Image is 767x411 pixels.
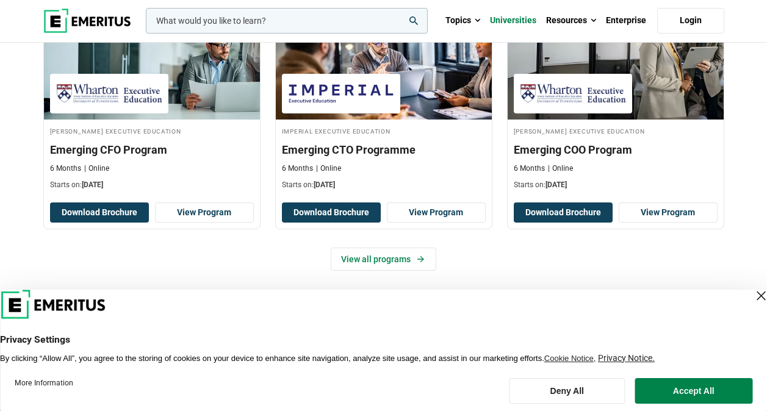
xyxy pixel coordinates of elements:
p: Starts on: [282,180,486,190]
button: Download Brochure [282,202,381,223]
button: Download Brochure [50,202,149,223]
h3: Emerging COO Program [514,142,718,157]
p: 6 Months [514,163,545,174]
p: Online [316,163,341,174]
span: [DATE] [314,180,335,189]
a: View all programs [331,248,436,271]
button: Download Brochure [514,202,613,223]
a: View Program [387,202,486,223]
a: View Program [619,202,718,223]
p: 6 Months [282,163,313,174]
h3: Emerging CTO Programme [282,142,486,157]
input: woocommerce-product-search-field-0 [146,8,428,34]
p: Starts on: [514,180,718,190]
a: Login [657,8,724,34]
h4: [PERSON_NAME] Executive Education [50,126,254,136]
h4: Imperial Executive Education [282,126,486,136]
img: Imperial Executive Education [288,80,394,107]
p: Online [84,163,109,174]
p: Online [548,163,573,174]
span: [DATE] [82,180,103,189]
h4: [PERSON_NAME] Executive Education [514,126,718,136]
img: Wharton Executive Education [520,80,626,107]
h3: Emerging CFO Program [50,142,254,157]
img: Wharton Executive Education [56,80,162,107]
a: View Program [155,202,254,223]
p: Starts on: [50,180,254,190]
p: 6 Months [50,163,81,174]
span: [DATE] [546,180,567,189]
